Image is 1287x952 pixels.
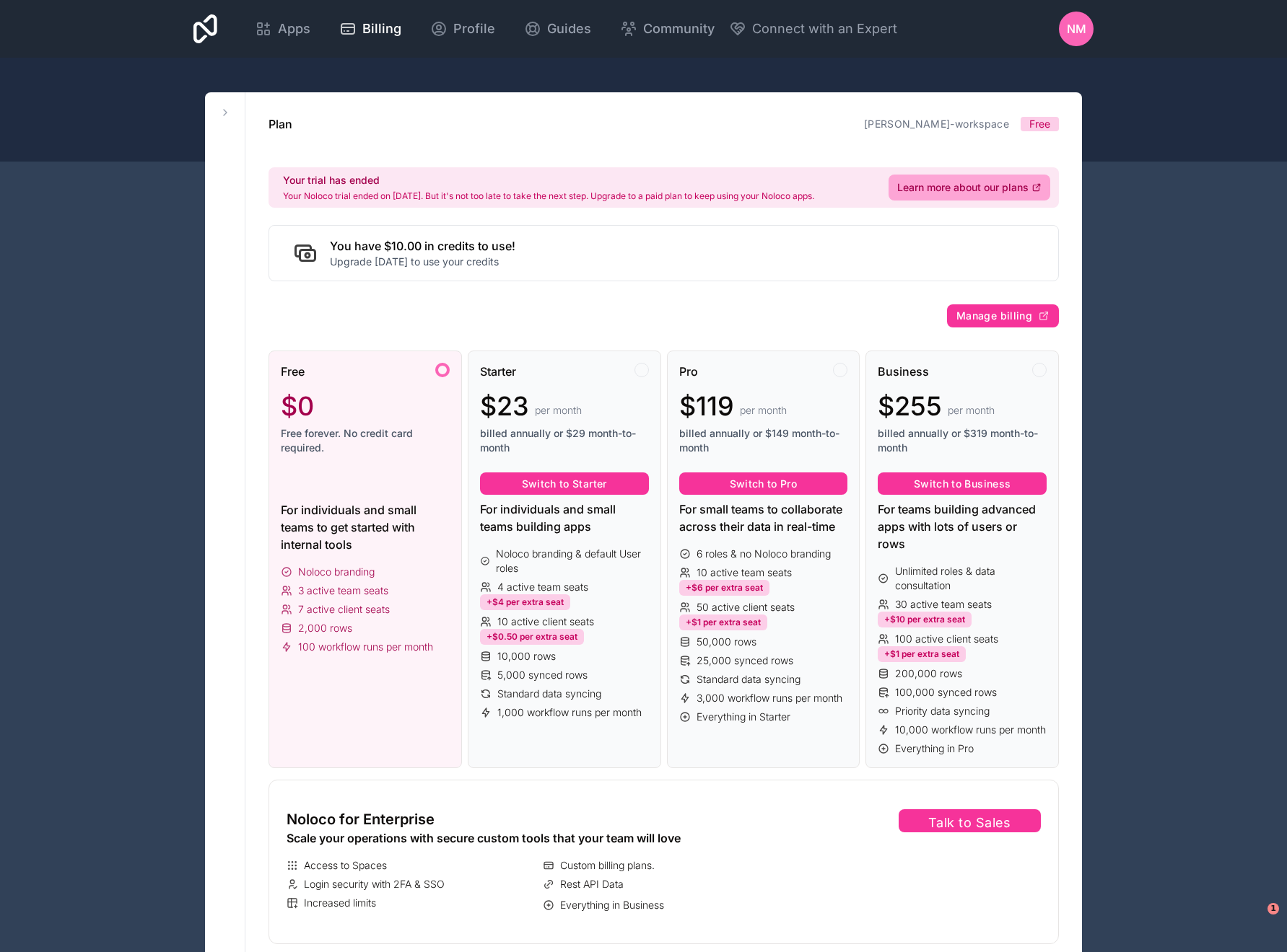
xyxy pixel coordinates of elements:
span: Everything in Starter [697,710,790,724]
span: 10,000 workflow runs per month [895,723,1046,737]
span: 10,000 rows [497,649,556,664]
span: 6 roles & no Noloco branding [697,547,831,561]
span: Billing [362,19,401,39]
span: Free [1029,117,1050,131]
span: Standard data syncing [497,687,601,701]
h1: Plan [269,115,292,133]
span: 2,000 rows [298,621,352,635]
span: $255 [878,392,942,420]
a: Learn more about our plans [889,175,1050,200]
h2: Your trial has ended [283,173,814,188]
span: billed annually or $149 month-to-month [679,426,848,455]
span: Guides [547,19,591,39]
span: $0 [281,392,314,420]
span: 5,000 synced rows [497,668,588,682]
button: Connect with an Expert [729,19,897,39]
span: Rest API Data [560,877,624,891]
span: per month [740,403,787,418]
span: Connect with an Expert [752,19,897,39]
a: Billing [328,13,413,45]
span: Free [281,363,305,380]
span: Business [878,363,929,380]
span: Noloco branding & default User roles [496,547,648,576]
div: Scale your operations with secure custom tools that your team will love [287,829,793,847]
span: billed annually or $29 month-to-month [480,426,649,455]
div: For individuals and small teams to get started with internal tools [281,501,450,553]
span: 10 active team seats [697,565,792,580]
span: NM [1067,20,1086,38]
span: Free forever. No credit card required. [281,426,450,455]
span: Pro [679,363,698,380]
span: 25,000 synced rows [697,653,793,668]
span: Noloco branding [298,565,375,579]
span: Profile [453,19,495,39]
span: $23 [480,392,529,420]
span: 100,000 synced rows [895,685,997,700]
span: 1,000 workflow runs per month [497,705,642,720]
span: 10 active client seats [497,614,594,629]
div: +$4 per extra seat [480,594,570,610]
div: For small teams to collaborate across their data in real-time [679,501,848,535]
div: +$1 per extra seat [878,646,966,662]
p: Upgrade [DATE] to use your credits [330,255,515,269]
span: Starter [480,363,516,380]
button: Switch to Pro [679,472,848,495]
a: Profile [419,13,507,45]
span: 200,000 rows [895,666,962,681]
iframe: Intercom live chat [1238,903,1273,938]
span: Noloco for Enterprise [287,809,435,829]
span: 3 active team seats [298,583,388,598]
span: Custom billing plans. [560,858,655,873]
span: Standard data syncing [697,672,800,687]
div: +$10 per extra seat [878,612,972,627]
div: For individuals and small teams building apps [480,501,649,535]
span: billed annually or $319 month-to-month [878,426,1047,455]
span: 7 active client seats [298,602,390,617]
span: Learn more about our plans [897,180,1029,195]
a: Community [608,13,726,45]
span: 50 active client seats [697,600,795,614]
a: Guides [512,13,603,45]
span: 30 active team seats [895,597,992,612]
span: Unlimited roles & data consultation [895,564,1047,593]
span: 4 active team seats [497,580,588,594]
span: Priority data syncing [895,704,990,718]
button: Talk to Sales [899,809,1041,832]
span: Access to Spaces [304,858,387,873]
span: $119 [679,392,734,420]
span: 3,000 workflow runs per month [697,691,842,705]
span: Apps [278,19,310,39]
span: Increased limits [304,896,376,910]
a: Apps [243,13,322,45]
h2: You have $10.00 in credits to use! [330,237,515,255]
span: 50,000 rows [697,635,756,649]
div: +$1 per extra seat [679,614,767,630]
span: Everything in Pro [895,741,974,756]
span: Community [643,19,715,39]
button: Switch to Business [878,472,1047,495]
span: 100 workflow runs per month [298,640,433,654]
span: per month [535,403,582,418]
span: per month [948,403,995,418]
span: Everything in Business [560,898,664,912]
a: [PERSON_NAME]-workspace [864,118,1009,130]
div: +$6 per extra seat [679,580,769,596]
span: Manage billing [956,309,1032,322]
span: 100 active client seats [895,632,998,646]
div: +$0.50 per extra seat [480,629,584,645]
p: Your Noloco trial ended on [DATE]. But it's not too late to take the next step. Upgrade to a paid... [283,190,814,202]
span: Login security with 2FA & SSO [304,877,445,891]
div: For teams building advanced apps with lots of users or rows [878,501,1047,552]
span: 1 [1268,903,1279,914]
button: Manage billing [947,304,1059,327]
button: Switch to Starter [480,472,649,495]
